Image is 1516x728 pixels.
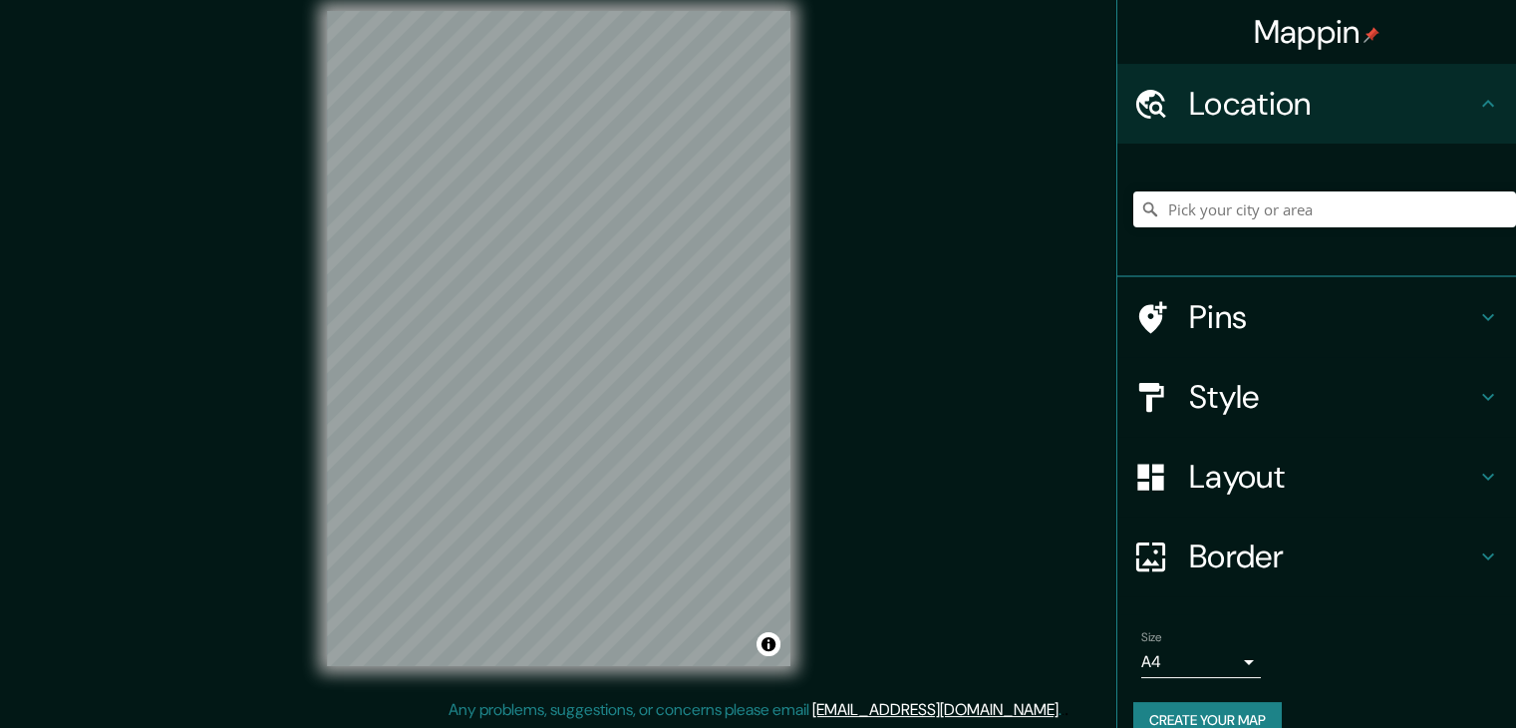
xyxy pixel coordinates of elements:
[812,699,1059,720] a: [EMAIL_ADDRESS][DOMAIN_NAME]
[1189,297,1476,337] h4: Pins
[1189,457,1476,497] h4: Layout
[1189,84,1476,124] h4: Location
[1117,64,1516,144] div: Location
[1141,646,1261,678] div: A4
[1254,12,1380,52] h4: Mappin
[1141,629,1162,646] label: Size
[1117,437,1516,517] div: Layout
[327,11,790,666] canvas: Map
[1117,357,1516,437] div: Style
[1339,650,1494,706] iframe: Help widget launcher
[449,698,1061,722] p: Any problems, suggestions, or concerns please email .
[1133,191,1516,227] input: Pick your city or area
[1061,698,1064,722] div: .
[1117,517,1516,596] div: Border
[1189,537,1476,576] h4: Border
[1064,698,1068,722] div: .
[1364,27,1379,43] img: pin-icon.png
[1117,277,1516,357] div: Pins
[757,632,780,656] button: Toggle attribution
[1189,377,1476,417] h4: Style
